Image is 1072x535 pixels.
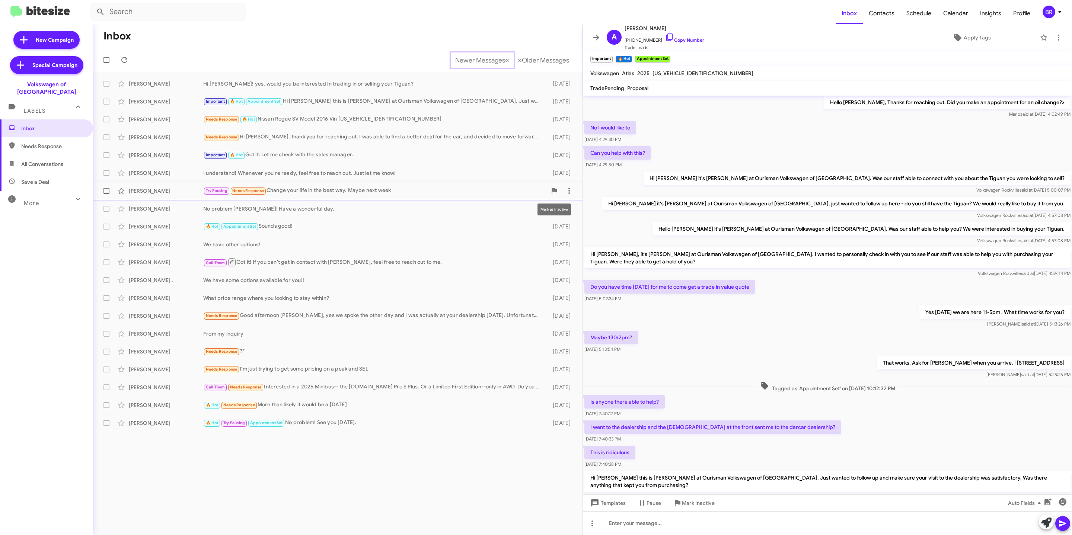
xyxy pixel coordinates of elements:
span: « [505,55,509,65]
div: No problem [PERSON_NAME]! Have a wonderful day. [203,205,543,212]
a: Schedule [900,3,937,24]
button: Templates [583,496,632,510]
span: Call Them [206,385,225,390]
div: [PERSON_NAME] [129,151,203,159]
div: Change your life in the best way. Maybe next week [203,186,547,195]
span: said at [1022,494,1035,500]
div: [DATE] [543,384,577,391]
div: [PERSON_NAME] [129,205,203,212]
span: [DATE] 5:13:54 PM [584,346,620,352]
span: All Conversations [21,160,63,168]
div: [DATE] [543,419,577,427]
div: [DATE] [543,330,577,337]
span: Proposal [627,85,648,92]
span: 2025 [637,70,650,77]
span: Needs Response [223,403,255,407]
span: 🔥 Hot [206,420,218,425]
div: We have some options available for you!! [203,276,543,284]
span: » [518,55,522,65]
div: Got it! If you can't get in contact with [PERSON_NAME], feel free to reach out to me. [203,257,543,267]
div: Hi [PERSON_NAME]! yes, would you be interested in trading in or selling your Tiguan? [203,80,543,87]
span: Trade Leads [625,44,704,51]
span: Appointment Set [248,99,280,104]
span: 🔥 Hot [206,224,218,229]
span: Apply Tags [964,31,991,44]
div: More than likely it would be a [DATE] [203,401,543,409]
span: Auto Fields [1008,496,1044,510]
div: [PERSON_NAME] [129,169,203,177]
span: [US_VEHICLE_IDENTIFICATION_NUMBER] [653,70,753,77]
p: Hello [PERSON_NAME] it's [PERSON_NAME] at Ourisman Volkswagen of [GEOGRAPHIC_DATA]. Was our staff... [653,222,1071,236]
div: [DATE] [543,241,577,248]
span: Call Them [206,260,225,265]
a: Copy Number [665,37,704,43]
span: [DATE] 7:40:38 PM [584,461,621,467]
a: Calendar [937,3,974,24]
span: Atlas [622,70,634,77]
div: [PERSON_NAME] [129,401,203,409]
span: said at [1021,372,1034,377]
div: [PERSON_NAME] [129,312,203,320]
div: [PERSON_NAME] [129,330,203,337]
div: [DATE] [543,169,577,177]
span: Volkswagen Rockville [DATE] 5:00:07 PM [976,187,1071,193]
p: Yes [DATE] we are here 11-5pm . What time works for you? [919,305,1071,319]
div: [DATE] [543,401,577,409]
div: [DATE] [543,276,577,284]
div: What price range where you looking to stay within? [203,294,543,302]
div: [PERSON_NAME] [129,366,203,373]
span: More [24,200,39,206]
a: Profile [1007,3,1036,24]
div: [DATE] [543,259,577,266]
div: Got it. Let me check with the sales manager. [203,151,543,159]
input: Search [90,3,246,21]
button: Auto Fields [1002,496,1050,510]
span: 🔥 Hot [242,117,255,122]
span: Inbox [21,125,84,132]
span: Templates [589,496,626,510]
span: A [612,31,617,43]
span: [PERSON_NAME] [625,24,704,33]
p: I went to the dealership and the [DEMOGRAPHIC_DATA] at the front sent me to the darcar dealership? [584,420,841,434]
span: [DATE] 7:40:33 PM [584,436,621,442]
div: [PERSON_NAME] [129,187,203,195]
span: 🔥 Hot [206,403,218,407]
span: Volkswagen [590,70,619,77]
div: [DATE] [543,223,577,230]
span: Special Campaign [32,61,77,69]
div: [PERSON_NAME] [129,419,203,427]
span: Pause [647,496,661,510]
div: [PERSON_NAME] [129,116,203,123]
div: [PERSON_NAME] [129,223,203,230]
div: Hi [PERSON_NAME] this is [PERSON_NAME] at Ourisman Volkswagen of [GEOGRAPHIC_DATA]. Just wanted t... [203,97,543,106]
span: Needs Response [206,367,237,372]
h1: Inbox [103,30,131,42]
span: said at [1020,187,1033,193]
span: said at [1020,238,1033,243]
p: Maybe 130/2pm? [584,331,638,344]
button: Next [513,52,574,68]
span: Needs Response [230,385,262,390]
span: Needs Response [206,135,237,140]
span: Volkswagen Rockville [DATE] 4:59:14 PM [978,270,1071,276]
a: Insights [974,3,1007,24]
a: Inbox [836,3,863,24]
span: [DATE] 5:02:34 PM [584,296,621,301]
span: Volkswagen Rockville [DATE] 4:57:08 PM [977,238,1071,243]
small: 🔥 Hot [616,56,632,63]
a: New Campaign [13,31,80,49]
span: Older Messages [522,56,569,64]
span: Needs Response [206,349,237,354]
div: [PERSON_NAME] [129,98,203,105]
nav: Page navigation example [451,52,574,68]
div: [DATE] [543,348,577,355]
a: Special Campaign [10,56,83,74]
span: Contacts [863,3,900,24]
div: [DATE] [543,294,577,302]
div: Interested in a 2025 Minibus-- the [DOMAIN_NAME] Pro S Plus. Or a Limited First Edition--only in ... [203,383,543,391]
div: Hi [PERSON_NAME], thank you for reaching out. I was able to find a better deal for the car, and d... [203,133,543,141]
p: Hi [PERSON_NAME] it's [PERSON_NAME] at Ourisman Volkswagen of [GEOGRAPHIC_DATA]. Was our staff ab... [644,172,1071,185]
